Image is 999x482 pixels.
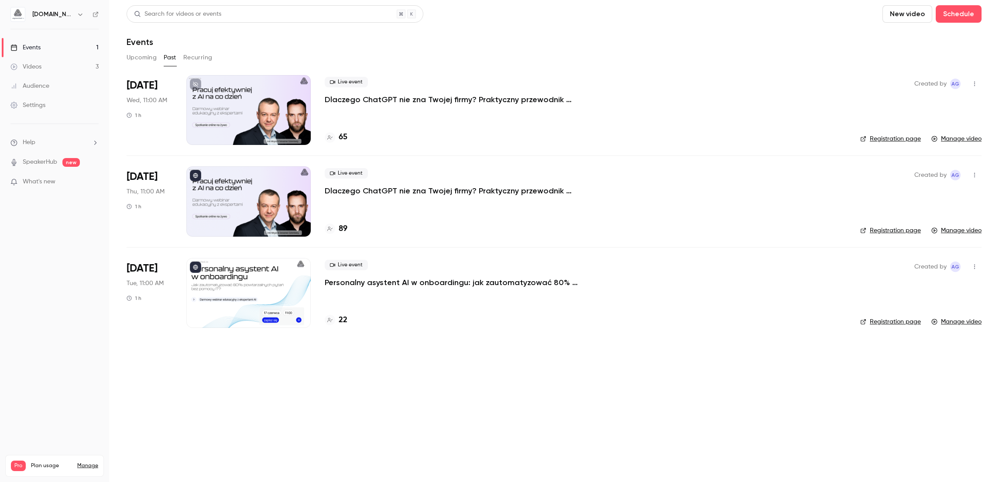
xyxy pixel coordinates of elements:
span: Pro [11,461,26,471]
img: aigmented.io [11,7,25,21]
span: Help [23,138,35,147]
div: Aug 13 Wed, 11:00 AM (Europe/Warsaw) [127,75,172,145]
span: [DATE] [127,170,158,184]
span: new [62,158,80,167]
a: Manage video [931,226,982,235]
div: Jun 17 Tue, 11:00 AM (Europe/Berlin) [127,258,172,328]
span: Created by [914,170,947,180]
a: Registration page [860,317,921,326]
div: 1 h [127,295,141,302]
span: Thu, 11:00 AM [127,187,165,196]
span: AG [951,79,959,89]
button: Upcoming [127,51,157,65]
span: AG [951,170,959,180]
h4: 22 [339,314,347,326]
a: Manage video [931,317,982,326]
h4: 65 [339,131,347,143]
a: 22 [325,314,347,326]
span: What's new [23,177,55,186]
button: Past [164,51,176,65]
h4: 89 [339,223,347,235]
a: 89 [325,223,347,235]
span: Aleksandra Grabarska [950,170,961,180]
div: Events [10,43,41,52]
a: 65 [325,131,347,143]
h6: [DOMAIN_NAME] [32,10,73,19]
span: Live event [325,168,368,179]
span: Wed, 11:00 AM [127,96,167,105]
button: Schedule [936,5,982,23]
div: 1 h [127,112,141,119]
span: Aleksandra Grabarska [950,262,961,272]
span: Live event [325,77,368,87]
span: [DATE] [127,262,158,275]
span: AG [951,262,959,272]
a: Dlaczego ChatGPT nie zna Twojej firmy? Praktyczny przewodnik przygotowania wiedzy firmowej jako k... [325,186,587,196]
h1: Events [127,37,153,47]
button: Recurring [183,51,213,65]
span: Aleksandra Grabarska [950,79,961,89]
button: New video [882,5,932,23]
span: Created by [914,262,947,272]
span: Live event [325,260,368,270]
a: Dlaczego ChatGPT nie zna Twojej firmy? Praktyczny przewodnik przygotowania wiedzy firmowej jako k... [325,94,587,105]
a: Registration page [860,134,921,143]
span: Tue, 11:00 AM [127,279,164,288]
div: Settings [10,101,45,110]
div: Jul 31 Thu, 11:00 AM (Europe/Warsaw) [127,166,172,236]
a: Manage video [931,134,982,143]
span: Plan usage [31,462,72,469]
span: [DATE] [127,79,158,93]
div: Audience [10,82,49,90]
a: Personalny asystent AI w onboardingu: jak zautomatyzować 80% powtarzalnych pytań bez pomocy IT? [325,277,587,288]
div: Videos [10,62,41,71]
div: Search for videos or events [134,10,221,19]
a: Registration page [860,226,921,235]
li: help-dropdown-opener [10,138,99,147]
div: 1 h [127,203,141,210]
a: SpeakerHub [23,158,57,167]
span: Created by [914,79,947,89]
a: Manage [77,462,98,469]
